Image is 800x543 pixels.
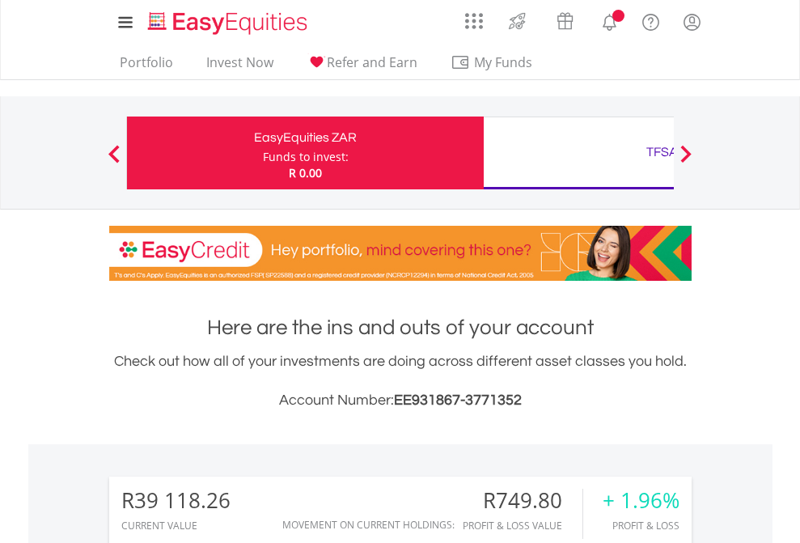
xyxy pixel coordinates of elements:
a: My Profile [671,4,713,40]
a: Refer and Earn [300,54,424,79]
span: EE931867-3771352 [394,392,522,408]
div: Profit & Loss [603,520,679,531]
img: EasyCredit Promotion Banner [109,226,692,281]
div: R749.80 [463,489,582,512]
div: Funds to invest: [263,149,349,165]
div: Check out how all of your investments are doing across different asset classes you hold. [109,350,692,412]
div: R39 118.26 [121,489,231,512]
a: FAQ's and Support [630,4,671,36]
div: Profit & Loss Value [463,520,582,531]
span: R 0.00 [289,165,322,180]
div: + 1.96% [603,489,679,512]
a: Invest Now [200,54,280,79]
a: Notifications [589,4,630,36]
div: EasyEquities ZAR [137,126,474,149]
img: thrive-v2.svg [504,8,531,34]
img: grid-menu-icon.svg [465,12,483,30]
a: Vouchers [541,4,589,34]
h3: Account Number: [109,389,692,412]
h1: Here are the ins and outs of your account [109,313,692,342]
button: Previous [98,153,130,169]
button: Next [670,153,702,169]
span: Refer and Earn [327,53,417,71]
a: Portfolio [113,54,180,79]
div: Movement on Current Holdings: [282,520,455,530]
a: AppsGrid [455,4,493,30]
img: vouchers-v2.svg [552,8,578,34]
span: My Funds [451,52,557,73]
div: CURRENT VALUE [121,520,231,531]
a: Home page [142,4,314,36]
img: EasyEquities_Logo.png [145,10,314,36]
